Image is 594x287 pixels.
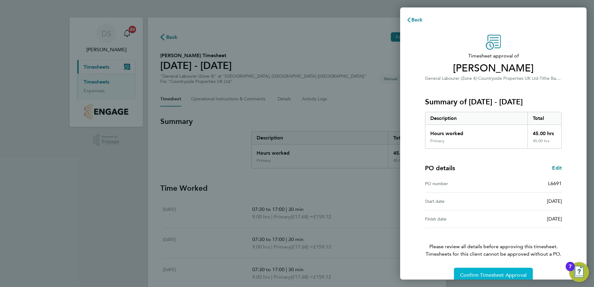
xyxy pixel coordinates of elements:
[425,215,493,223] div: Finish date
[538,76,540,81] span: ·
[425,180,493,187] div: PO number
[425,76,477,81] span: General Labourer (Zone 4)
[493,215,562,223] div: [DATE]
[569,266,572,275] div: 7
[528,125,562,139] div: 45.00 hrs
[418,250,569,258] span: Timesheets for this client cannot be approved without a PO.
[430,139,445,143] div: Primary
[425,112,562,149] div: Summary of 18 - 24 Aug 2025
[425,62,562,75] span: [PERSON_NAME]
[552,164,562,172] a: Edit
[493,198,562,205] div: [DATE]
[425,125,528,139] div: Hours worked
[552,165,562,171] span: Edit
[548,180,562,186] span: L6691
[569,262,589,282] button: Open Resource Center, 7 new notifications
[478,76,538,81] span: Countryside Properties UK Ltd
[400,14,429,26] button: Back
[425,112,528,125] div: Description
[454,268,533,283] button: Confirm Timesheet Approval
[528,139,562,148] div: 45.00 hrs
[460,272,527,278] span: Confirm Timesheet Approval
[418,228,569,258] p: Please review all details before approving this timesheet.
[528,112,562,125] div: Total
[425,52,562,60] span: Timesheet approval of
[477,76,478,81] span: ·
[425,164,455,172] h4: PO details
[425,198,493,205] div: Start date
[411,17,423,23] span: Back
[425,97,562,107] h3: Summary of [DATE] - [DATE]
